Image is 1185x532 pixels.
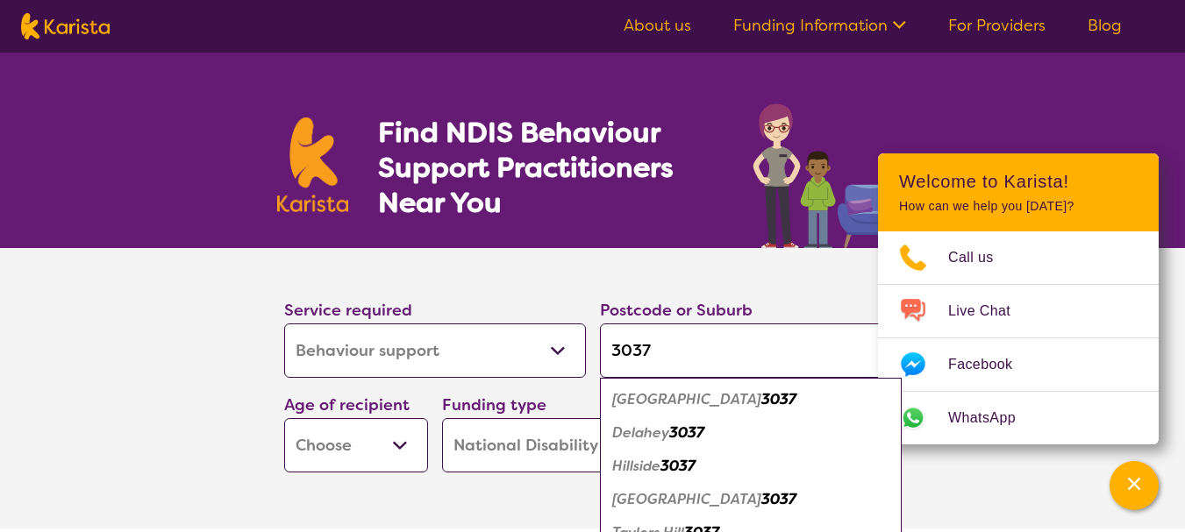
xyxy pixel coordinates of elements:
input: Type [600,323,902,378]
span: WhatsApp [948,405,1037,431]
label: Age of recipient [284,394,410,415]
div: Hillside 3037 [609,450,893,483]
a: Blog [1088,15,1122,36]
h2: Welcome to Karista! [899,171,1138,192]
ul: Choose channel [878,231,1159,444]
em: 3037 [761,390,796,408]
div: Calder Park 3037 [609,383,893,416]
label: Funding type [442,394,546,415]
button: Channel Menu [1110,461,1159,510]
h1: Find NDIS Behaviour Support Practitioners Near You [378,115,717,220]
em: 3037 [669,423,704,442]
em: [GEOGRAPHIC_DATA] [612,390,761,408]
a: For Providers [948,15,1046,36]
em: Delahey [612,423,669,442]
img: behaviour-support [748,95,909,248]
a: Web link opens in a new tab. [878,392,1159,444]
span: Call us [948,245,1015,271]
a: About us [624,15,691,36]
p: How can we help you [DATE]? [899,199,1138,214]
span: Facebook [948,351,1033,378]
em: 3037 [761,490,796,508]
a: Funding Information [733,15,906,36]
span: Live Chat [948,298,1032,324]
div: Sydenham 3037 [609,483,893,516]
img: Karista logo [21,13,110,39]
em: Hillside [612,457,660,475]
label: Postcode or Suburb [600,300,753,321]
div: Delahey 3037 [609,416,893,450]
img: Karista logo [277,117,349,212]
em: 3037 [660,457,696,475]
em: [GEOGRAPHIC_DATA] [612,490,761,508]
div: Channel Menu [878,153,1159,444]
label: Service required [284,300,412,321]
